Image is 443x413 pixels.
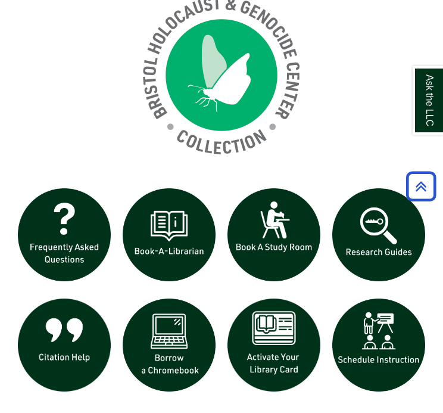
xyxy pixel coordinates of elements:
[326,182,431,287] img: Research Guides icon links to research guides web page
[221,182,326,287] img: book a study room icon links to book a study room web page
[221,293,326,398] img: activate Library Card icon links to form to activate student ID into library card
[402,178,440,194] a: Back to Top
[12,182,117,287] img: frequently asked questions
[12,293,117,398] img: citation help icon links to citation help guide page
[117,293,221,398] img: Borrow a chromebook icon links to the borrow a chromebook web page
[117,182,221,287] img: Book a Librarian icon links to book a librarian web page
[12,182,431,403] div: slideshow
[326,293,431,398] img: For faculty. Schedule Library Instruction icon links to form.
